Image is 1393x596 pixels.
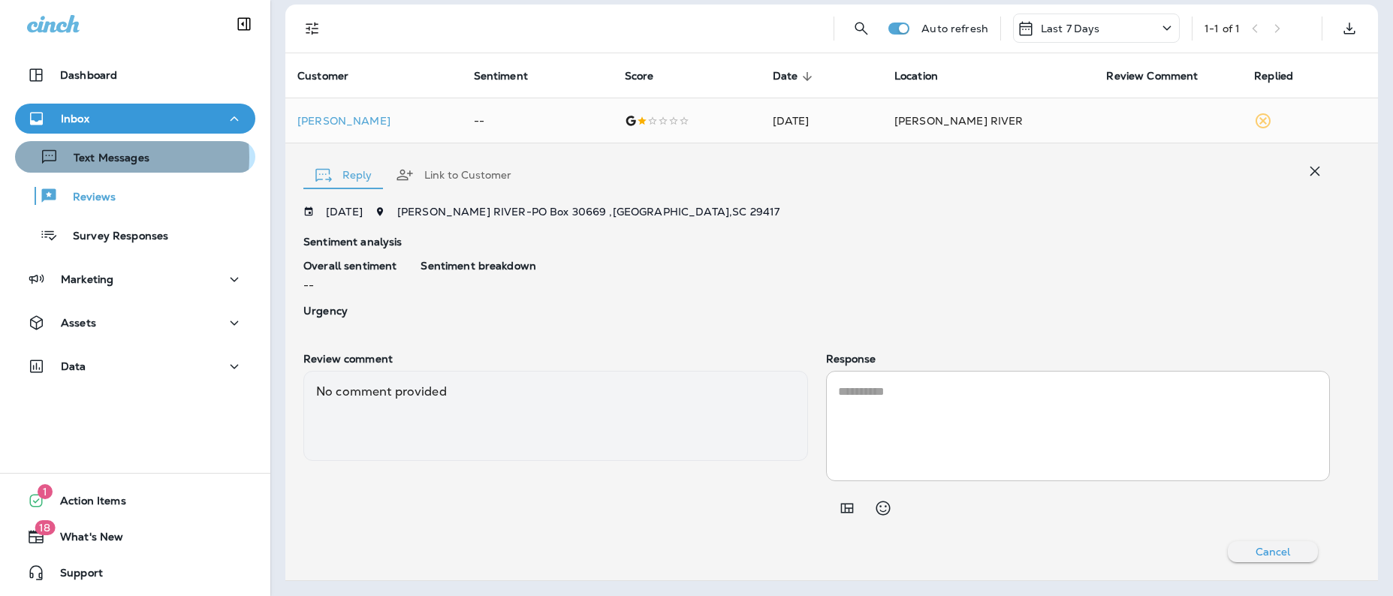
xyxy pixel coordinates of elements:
button: Marketing [15,264,255,294]
button: 1Action Items [15,486,255,516]
div: Click to view Customer Drawer [297,115,450,127]
button: Search Reviews [846,14,876,44]
span: Date [773,70,818,83]
button: Reply [303,148,384,202]
button: Link to Customer [384,148,523,202]
span: Support [45,567,103,585]
span: Replied [1254,70,1313,83]
span: 18 [35,520,55,535]
div: No comment provided [303,371,808,461]
p: Urgency [303,305,396,317]
button: Reviews [15,180,255,212]
td: -- [462,98,613,143]
button: Text Messages [15,141,255,173]
button: Support [15,558,255,588]
button: Survey Responses [15,219,255,251]
div: 1 - 1 of 1 [1205,23,1240,35]
p: Reviews [58,191,116,205]
span: 1 [38,484,53,499]
span: Sentiment [474,70,547,83]
button: Select an emoji [868,493,898,523]
p: Survey Responses [58,230,168,244]
button: Filters [297,14,327,44]
button: Export as CSV [1334,14,1364,44]
p: Inbox [61,113,89,125]
p: [PERSON_NAME] [297,115,450,127]
span: [PERSON_NAME] RIVER [894,114,1024,128]
p: Response [826,353,1331,365]
td: [DATE] [761,98,882,143]
p: Sentiment breakdown [421,260,1330,272]
button: Cancel [1228,541,1318,562]
span: [PERSON_NAME] RIVER - PO Box 30669 , [GEOGRAPHIC_DATA] , SC 29417 [397,205,779,218]
span: Replied [1254,70,1293,83]
p: Data [61,360,86,372]
p: Overall sentiment [303,260,396,272]
span: Score [625,70,654,83]
button: Data [15,351,255,381]
span: Action Items [45,495,126,513]
div: -- [303,260,396,293]
p: Review comment [303,353,808,365]
span: Sentiment [474,70,528,83]
button: Inbox [15,104,255,134]
span: Customer [297,70,368,83]
p: Marketing [61,273,113,285]
p: Sentiment analysis [303,236,1330,248]
button: Assets [15,308,255,338]
p: Cancel [1256,546,1291,558]
p: [DATE] [326,206,363,218]
p: Assets [61,317,96,329]
span: What's New [45,531,123,549]
span: Customer [297,70,348,83]
span: Review Comment [1106,70,1217,83]
span: Location [894,70,957,83]
button: 18What's New [15,522,255,552]
span: Location [894,70,938,83]
button: Collapse Sidebar [223,9,265,39]
span: Review Comment [1106,70,1198,83]
span: Date [773,70,798,83]
p: Dashboard [60,69,117,81]
button: Dashboard [15,60,255,90]
p: Last 7 Days [1041,23,1100,35]
p: Auto refresh [921,23,988,35]
p: Text Messages [59,152,149,166]
button: Add in a premade template [832,493,862,523]
span: Score [625,70,674,83]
